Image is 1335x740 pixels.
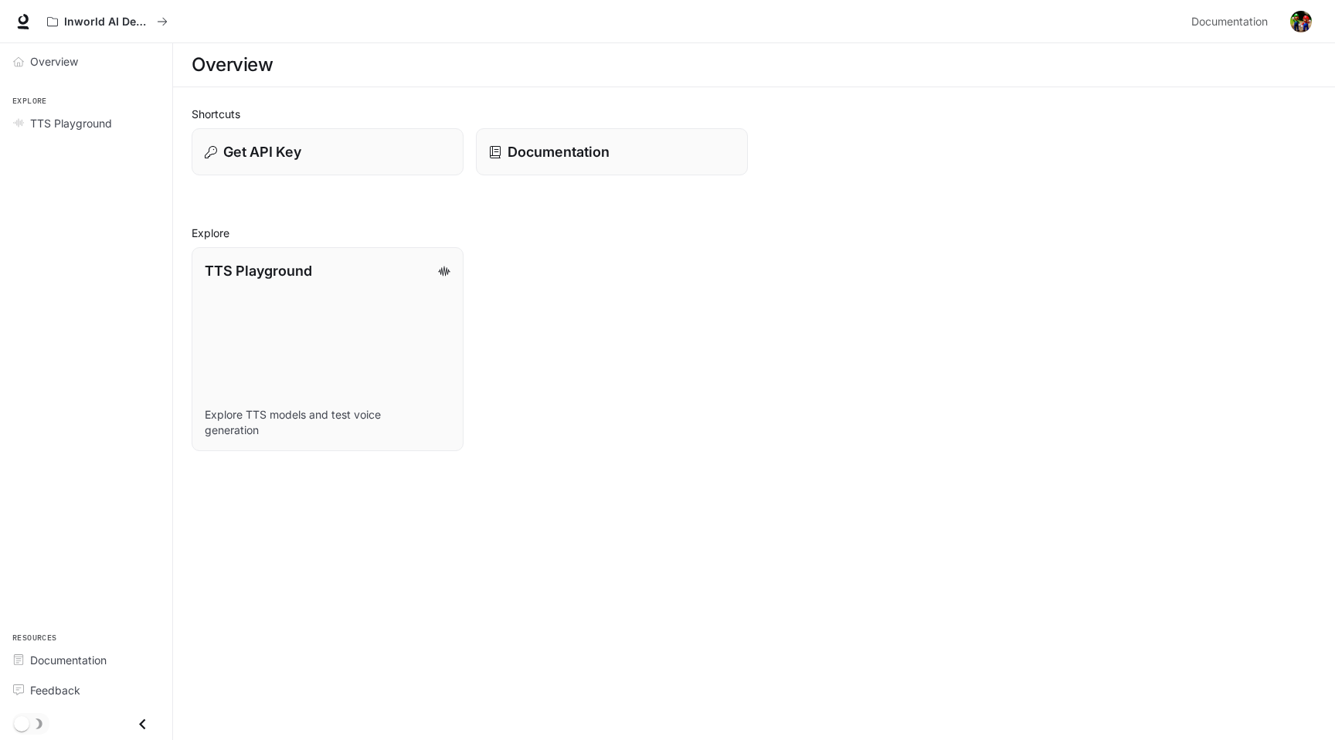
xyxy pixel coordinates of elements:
a: Overview [6,48,166,75]
p: Explore TTS models and test voice generation [205,407,450,438]
img: User avatar [1290,11,1312,32]
a: Documentation [476,128,748,175]
a: Documentation [6,647,166,674]
button: Get API Key [192,128,464,175]
a: Feedback [6,677,166,704]
span: Feedback [30,682,80,698]
button: User avatar [1286,6,1316,37]
span: Overview [30,53,78,70]
p: Documentation [508,141,610,162]
button: Close drawer [125,708,160,740]
span: Dark mode toggle [14,715,29,732]
p: Get API Key [223,141,301,162]
h1: Overview [192,49,273,80]
a: TTS Playground [6,110,166,137]
span: Documentation [1191,12,1268,32]
p: TTS Playground [205,260,312,281]
h2: Shortcuts [192,106,1316,122]
span: TTS Playground [30,115,112,131]
h2: Explore [192,225,1316,241]
p: Inworld AI Demos [64,15,151,29]
a: Documentation [1185,6,1279,37]
span: Documentation [30,652,107,668]
a: TTS PlaygroundExplore TTS models and test voice generation [192,247,464,451]
button: All workspaces [40,6,175,37]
